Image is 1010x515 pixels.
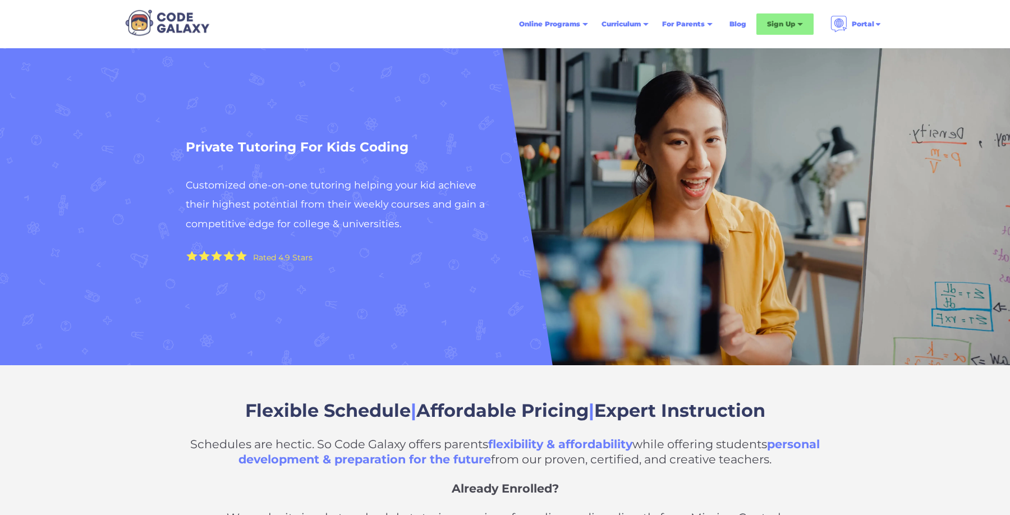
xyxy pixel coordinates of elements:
[662,19,705,30] div: For Parents
[166,481,844,496] p: Already Enrolled?
[519,19,580,30] div: Online Programs
[223,251,235,261] img: Yellow Star - the Code Galaxy
[211,251,222,261] img: Yellow Star - the Code Galaxy
[245,399,411,421] span: Flexible Schedule
[488,437,632,451] span: flexibility & affordability
[655,14,719,34] div: For Parents
[512,14,595,34] div: Online Programs
[602,19,641,30] div: Curriculum
[595,14,655,34] div: Curriculum
[186,136,499,159] h1: Private Tutoring For Kids Coding
[756,13,814,35] div: Sign Up
[199,251,210,261] img: Yellow Star - the Code Galaxy
[589,399,594,421] span: |
[411,399,416,421] span: |
[767,19,795,30] div: Sign Up
[186,251,198,261] img: Yellow Star - the Code Galaxy
[416,399,589,421] span: Affordable Pricing
[723,14,753,34] a: Blog
[594,399,765,421] span: Expert Instruction
[186,176,499,233] h2: Customized one-on-one tutoring helping your kid achieve their highest potential from their weekly...
[236,251,247,261] img: Yellow Star - the Code Galaxy
[238,437,820,466] span: personal development & preparation for the future
[253,254,313,261] div: Rated 4.9 Stars
[824,11,889,37] div: Portal
[852,19,874,30] div: Portal
[166,436,844,467] p: Schedules are hectic. So Code Galaxy offers parents while offering students from our proven, cert...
